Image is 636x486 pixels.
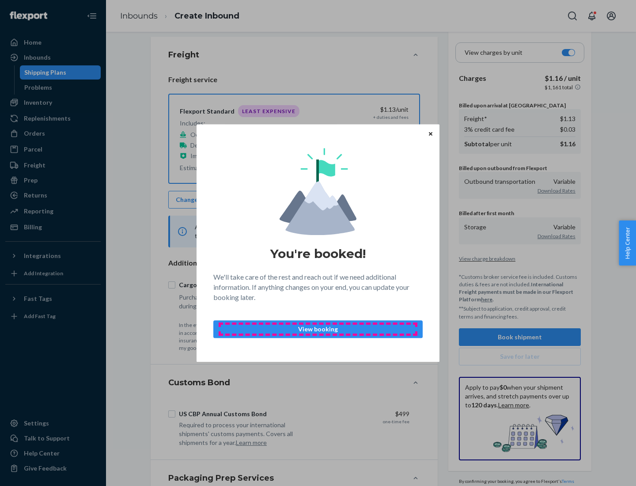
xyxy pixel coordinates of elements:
p: View booking [221,325,415,334]
img: svg+xml,%3Csvg%20viewBox%3D%220%200%20174%20197%22%20fill%3D%22none%22%20xmlns%3D%22http%3A%2F%2F... [280,148,356,235]
button: Close [426,129,435,138]
button: View booking [213,320,423,338]
h1: You're booked! [270,246,366,262]
p: We'll take care of the rest and reach out if we need additional information. If anything changes ... [213,272,423,303]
